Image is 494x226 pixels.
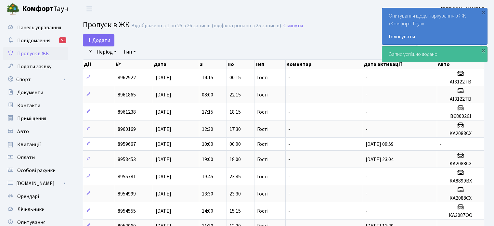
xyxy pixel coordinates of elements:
[22,4,53,14] b: Комфорт
[3,73,68,86] a: Спорт
[202,156,213,163] span: 19:00
[480,47,487,54] div: ×
[121,46,138,57] a: Тип
[257,142,268,147] span: Гості
[202,207,213,215] span: 14:00
[229,156,241,163] span: 18:00
[3,151,68,164] a: Оплати
[440,178,481,184] h5: КА8899ВХ
[118,91,136,98] span: 8961865
[366,173,368,180] span: -
[17,89,43,96] span: Документи
[288,141,290,148] span: -
[3,177,68,190] a: [DOMAIN_NAME]
[94,46,119,57] a: Період
[3,60,68,73] a: Подати заявку
[366,126,368,133] span: -
[382,46,487,62] div: Запис успішно додано.
[156,156,171,163] span: [DATE]
[288,173,290,180] span: -
[288,108,290,116] span: -
[437,60,484,69] th: Авто
[202,108,213,116] span: 17:15
[118,126,136,133] span: 8960169
[288,156,290,163] span: -
[3,138,68,151] a: Квитанції
[6,3,19,16] img: logo.png
[17,154,35,161] span: Оплати
[229,91,241,98] span: 22:15
[118,141,136,148] span: 8959667
[363,60,437,69] th: Дата активації
[17,63,51,70] span: Подати заявку
[17,206,45,213] span: Лічильники
[229,207,241,215] span: 15:15
[440,113,481,119] h5: ВЄ8002ЄІ
[17,141,41,148] span: Квитанції
[440,212,481,219] h5: КА3087ОО
[382,8,487,44] div: Опитування щодо паркування в ЖК «Комфорт Таун»
[115,60,153,69] th: №
[202,173,213,180] span: 19:45
[257,109,268,115] span: Гості
[202,74,213,81] span: 14:15
[257,208,268,214] span: Гості
[3,125,68,138] a: Авто
[366,156,394,163] span: [DATE] 23:04
[153,60,199,69] th: Дата
[3,190,68,203] a: Орендарі
[229,190,241,197] span: 23:30
[118,156,136,163] span: 8958453
[3,203,68,216] a: Лічильники
[118,190,136,197] span: 8954999
[202,91,213,98] span: 08:00
[17,37,50,44] span: Повідомлення
[156,108,171,116] span: [DATE]
[257,157,268,162] span: Гості
[441,6,486,13] b: [PERSON_NAME] П.
[156,91,171,98] span: [DATE]
[131,23,282,29] div: Відображено з 1 по 25 з 26 записів (відфільтровано з 25 записів).
[3,164,68,177] a: Особові рахунки
[288,91,290,98] span: -
[257,75,268,80] span: Гості
[202,141,213,148] span: 10:00
[227,60,254,69] th: По
[156,126,171,133] span: [DATE]
[202,126,213,133] span: 12:30
[257,174,268,179] span: Гості
[257,191,268,196] span: Гості
[156,173,171,180] span: [DATE]
[3,99,68,112] a: Контакти
[3,21,68,34] a: Панель управління
[257,92,268,97] span: Гості
[3,112,68,125] a: Приміщення
[288,74,290,81] span: -
[254,60,286,69] th: Тип
[83,60,115,69] th: Дії
[17,115,46,122] span: Приміщення
[440,161,481,167] h5: КА2088СХ
[440,131,481,137] h5: КА2088СХ
[118,173,136,180] span: 8955781
[366,108,368,116] span: -
[81,4,97,14] button: Переключити навігацію
[83,19,130,31] span: Пропуск в ЖК
[87,37,110,44] span: Додати
[83,34,114,46] a: Додати
[229,74,241,81] span: 00:15
[441,5,486,13] a: [PERSON_NAME] П.
[257,127,268,132] span: Гості
[389,33,481,41] a: Голосувати
[440,141,442,148] span: -
[156,74,171,81] span: [DATE]
[156,141,171,148] span: [DATE]
[202,190,213,197] span: 13:30
[440,96,481,102] h5: АІ3122ТВ
[366,141,394,148] span: [DATE] 09:59
[366,190,368,197] span: -
[17,24,61,31] span: Панель управління
[229,108,241,116] span: 18:15
[288,207,290,215] span: -
[17,193,39,200] span: Орендарі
